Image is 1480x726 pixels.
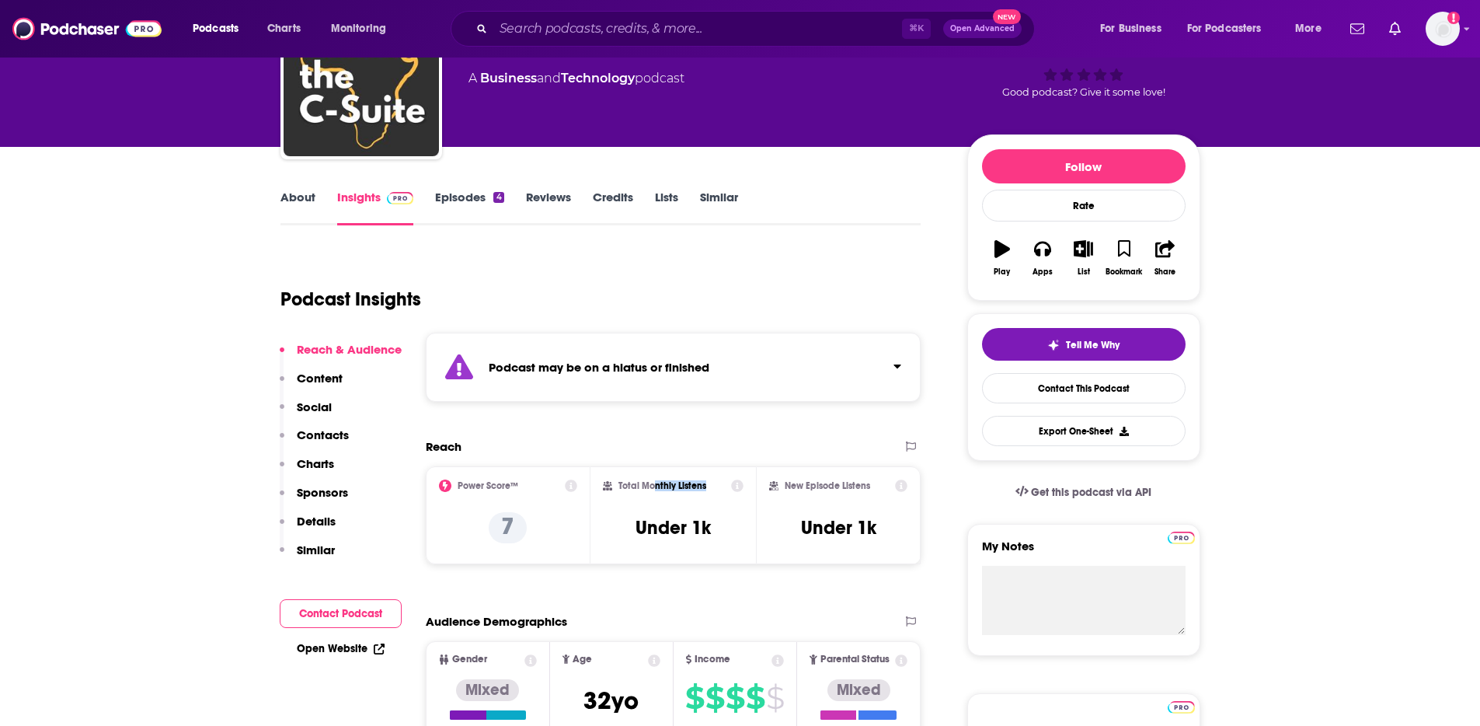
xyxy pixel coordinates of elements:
[280,599,402,628] button: Contact Podcast
[1144,230,1185,286] button: Share
[1031,486,1151,499] span: Get this podcast via API
[526,190,571,225] a: Reviews
[280,485,348,514] button: Sponsors
[297,642,385,655] a: Open Website
[257,16,310,41] a: Charts
[943,19,1022,38] button: Open AdvancedNew
[1177,16,1284,41] button: open menu
[280,342,402,371] button: Reach & Audience
[12,14,162,44] img: Podchaser - Follow, Share and Rate Podcasts
[1187,18,1262,40] span: For Podcasters
[705,686,724,710] span: $
[280,288,421,311] h1: Podcast Insights
[1063,230,1103,286] button: List
[982,190,1186,222] div: Rate
[193,18,239,40] span: Podcasts
[1168,529,1195,544] a: Pro website
[685,686,704,710] span: $
[785,480,870,491] h2: New Episode Listens
[1047,339,1060,351] img: tell me why sparkle
[982,373,1186,403] a: Contact This Podcast
[1284,16,1341,41] button: open menu
[1426,12,1460,46] img: User Profile
[267,18,301,40] span: Charts
[950,25,1015,33] span: Open Advanced
[297,456,334,471] p: Charts
[766,686,784,710] span: $
[280,428,349,456] button: Contacts
[593,190,633,225] a: Credits
[537,71,561,86] span: and
[280,514,336,543] button: Details
[297,543,335,557] p: Similar
[426,333,921,402] section: Click to expand status details
[1003,473,1165,511] a: Get this podcast via API
[982,328,1186,361] button: tell me why sparkleTell Me Why
[426,614,567,629] h2: Audience Demographics
[561,71,635,86] a: Technology
[1168,532,1195,544] img: Podchaser Pro
[284,1,439,156] img: Inside the C-Suite
[1383,16,1407,42] a: Show notifications dropdown
[993,9,1021,24] span: New
[1168,699,1195,714] a: Pro website
[573,654,592,665] span: Age
[695,654,730,665] span: Income
[1426,12,1460,46] button: Show profile menu
[182,16,259,41] button: open menu
[726,686,744,710] span: $
[583,686,639,716] span: 32 yo
[1033,267,1053,277] div: Apps
[297,400,332,414] p: Social
[452,654,487,665] span: Gender
[337,190,414,225] a: InsightsPodchaser Pro
[1022,230,1063,286] button: Apps
[320,16,406,41] button: open menu
[902,19,931,39] span: ⌘ K
[1106,267,1142,277] div: Bookmark
[489,512,527,543] p: 7
[1066,339,1120,351] span: Tell Me Why
[297,428,349,442] p: Contacts
[1154,267,1175,277] div: Share
[465,11,1050,47] div: Search podcasts, credits, & more...
[1447,12,1460,24] svg: Add a profile image
[700,190,738,225] a: Similar
[1078,267,1090,277] div: List
[435,190,503,225] a: Episodes4
[655,190,678,225] a: Lists
[820,654,890,665] span: Parental Status
[801,516,876,539] h3: Under 1k
[1168,701,1195,714] img: Podchaser Pro
[1089,16,1181,41] button: open menu
[426,439,461,454] h2: Reach
[480,71,537,86] a: Business
[493,192,503,203] div: 4
[280,456,334,485] button: Charts
[746,686,764,710] span: $
[456,679,519,701] div: Mixed
[994,267,1010,277] div: Play
[280,190,315,225] a: About
[297,371,343,386] p: Content
[1295,18,1322,40] span: More
[297,485,348,500] p: Sponsors
[468,69,684,88] div: A podcast
[280,543,335,571] button: Similar
[982,539,1186,566] label: My Notes
[827,679,890,701] div: Mixed
[982,416,1186,446] button: Export One-Sheet
[967,12,1200,108] div: 7Good podcast? Give it some love!
[618,480,706,491] h2: Total Monthly Listens
[280,371,343,400] button: Content
[493,16,902,41] input: Search podcasts, credits, & more...
[636,516,711,539] h3: Under 1k
[458,480,518,491] h2: Power Score™
[331,18,386,40] span: Monitoring
[1002,86,1165,98] span: Good podcast? Give it some love!
[1100,18,1161,40] span: For Business
[489,360,709,375] strong: Podcast may be on a hiatus or finished
[1426,12,1460,46] span: Logged in as patiencebaldacci
[297,342,402,357] p: Reach & Audience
